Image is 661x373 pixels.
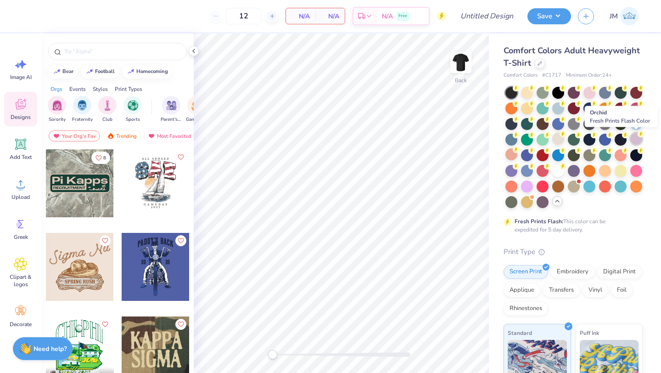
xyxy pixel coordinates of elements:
img: trend_line.gif [127,69,134,74]
div: Your Org's Fav [49,130,100,141]
div: Most Favorited [144,130,196,141]
span: Add Text [10,153,32,161]
a: JM [605,7,643,25]
img: most_fav.gif [53,133,60,139]
img: Parent's Weekend Image [166,100,177,111]
div: Embroidery [551,265,594,279]
span: JM [610,11,618,22]
div: Back [455,76,467,85]
span: Designs [11,113,31,121]
button: Like [175,235,186,246]
span: Sorority [49,116,66,123]
span: # C1717 [542,72,561,79]
img: Game Day Image [191,100,202,111]
img: trending.gif [107,133,114,139]
div: filter for Game Day [186,96,207,123]
button: Like [91,152,110,164]
button: Like [175,319,186,330]
button: football [81,65,119,79]
div: filter for Fraternity [72,96,93,123]
button: filter button [48,96,66,123]
strong: Fresh Prints Flash: [515,218,563,225]
img: most_fav.gif [148,133,155,139]
span: Game Day [186,116,207,123]
div: Print Type [504,247,643,257]
button: filter button [98,96,117,123]
img: Sports Image [128,100,138,111]
div: Foil [611,283,633,297]
span: Fraternity [72,116,93,123]
input: Untitled Design [453,7,521,25]
span: Comfort Colors Adult Heavyweight T-Shirt [504,45,640,68]
div: filter for Club [98,96,117,123]
div: Vinyl [583,283,608,297]
span: 8 [103,156,106,160]
button: bear [48,65,78,79]
button: Save [527,8,571,24]
img: trend_line.gif [53,69,61,74]
button: filter button [161,96,182,123]
button: filter button [186,96,207,123]
div: This color can be expedited for 5 day delivery. [515,217,627,234]
img: Club Image [102,100,112,111]
input: Try "Alpha" [63,47,181,56]
div: Rhinestones [504,302,548,316]
div: Orchid [585,106,658,127]
img: Back [452,53,470,72]
span: Upload [11,193,30,201]
div: Events [69,85,86,93]
div: Styles [93,85,108,93]
div: Digital Print [597,265,642,279]
span: Comfort Colors [504,72,538,79]
div: Screen Print [504,265,548,279]
div: Accessibility label [268,350,277,359]
span: Image AI [10,73,32,81]
strong: Need help? [34,345,67,353]
div: Orgs [50,85,62,93]
span: Minimum Order: 24 + [566,72,612,79]
div: bear [62,69,73,74]
div: Trending [103,130,141,141]
button: filter button [72,96,93,123]
button: filter button [123,96,142,123]
div: Transfers [543,283,580,297]
button: Like [100,319,111,330]
input: – – [226,8,262,24]
span: N/A [291,11,310,21]
span: Puff Ink [580,328,599,338]
div: homecoming [136,69,168,74]
div: filter for Sorority [48,96,66,123]
span: Clipart & logos [6,273,36,288]
img: Sorority Image [52,100,62,111]
div: Print Types [115,85,142,93]
span: Sports [126,116,140,123]
span: Free [398,13,407,19]
span: N/A [382,11,393,21]
span: Greek [14,233,28,241]
img: Jackson Moore [620,7,639,25]
div: filter for Parent's Weekend [161,96,182,123]
span: Decorate [10,321,32,328]
img: Fraternity Image [77,100,87,111]
img: trend_line.gif [86,69,93,74]
div: filter for Sports [123,96,142,123]
span: Fresh Prints Flash Color [590,117,650,124]
span: Club [102,116,112,123]
button: homecoming [122,65,172,79]
span: N/A [321,11,339,21]
div: football [95,69,115,74]
span: Parent's Weekend [161,116,182,123]
button: Like [100,235,111,246]
button: Like [175,152,186,163]
span: Standard [508,328,532,338]
div: Applique [504,283,540,297]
